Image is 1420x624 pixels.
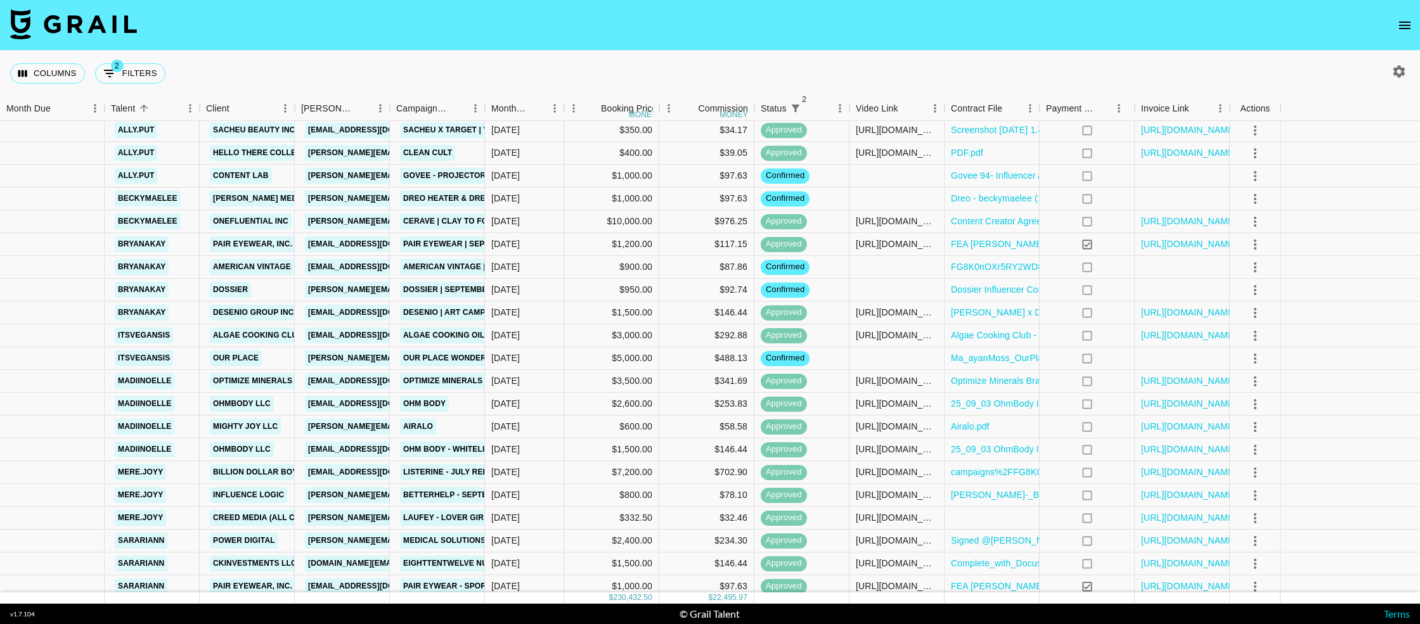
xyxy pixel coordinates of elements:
div: Sep '25 [491,557,520,570]
button: Sort [583,99,601,117]
a: [PERSON_NAME][EMAIL_ADDRESS][PERSON_NAME][DOMAIN_NAME] [305,487,577,503]
button: select merge strategy [1244,143,1266,164]
button: Sort [51,99,68,117]
button: Menu [371,99,390,118]
a: Ohm Body [400,396,449,412]
div: $950.00 [564,279,659,302]
a: [PERSON_NAME][EMAIL_ADDRESS][DOMAIN_NAME] [305,510,512,526]
a: bryanakay [115,282,169,298]
div: Contract File [951,96,1002,121]
a: Airalo [400,419,436,435]
div: $146.44 [659,302,754,324]
div: Month Due [485,96,564,121]
a: Creed Media (All Campaigns) [210,510,342,526]
a: OneFluential Inc [210,213,292,229]
a: [URL][DOMAIN_NAME] [1141,534,1237,547]
a: [URL][DOMAIN_NAME] [1141,306,1237,319]
a: [URL][DOMAIN_NAME] [1141,329,1237,341]
a: Optimize Minerals | August [400,373,525,389]
span: confirmed [761,170,810,182]
a: OhmBody LLC [210,442,274,457]
span: confirmed [761,284,810,296]
div: $234.30 [659,530,754,552]
div: Sep '25 [491,146,520,159]
div: Month Due [491,96,527,121]
a: Desenio | Art Campaign [400,305,507,321]
button: select merge strategy [1244,439,1266,461]
span: approved [761,375,807,387]
div: Sep '25 [491,124,520,136]
button: Sort [448,99,466,117]
a: Dossier Influencer Contract x [PERSON_NAME] (1).docx (1).pdf [951,283,1209,296]
button: select merge strategy [1244,257,1266,278]
a: Laufey - Lover Girl [400,510,492,526]
a: Govee - Projector [400,168,489,184]
div: $1,000.00 [564,165,659,188]
button: Menu [564,99,583,118]
a: Airalo.pdf [951,420,990,433]
span: confirmed [761,352,810,364]
div: https://www.tiktok.com/@sarariann/video/7553070215702007053 [856,534,938,547]
div: Sep '25 [491,192,520,205]
button: Sort [1095,99,1113,117]
a: itsvegansis [115,328,173,343]
button: select merge strategy [1244,325,1266,347]
span: confirmed [761,193,810,205]
div: $253.83 [659,393,754,416]
a: sarariann [115,578,167,594]
a: Dreo Heater & Dreo Humidifier​ [400,191,542,207]
div: $292.88 [659,324,754,347]
div: $2,600.00 [564,393,659,416]
button: select merge strategy [1244,234,1266,255]
div: https://www.tiktok.com/@beckymaelee/video/7551908402109238544 [856,215,938,227]
a: [PERSON_NAME] Media [210,191,309,207]
div: Sep '25 [491,420,520,433]
a: [EMAIL_ADDRESS][DOMAIN_NAME] [305,578,447,594]
div: $332.50 [564,507,659,530]
button: select merge strategy [1244,211,1266,232]
button: select merge strategy [1244,188,1266,210]
a: [EMAIL_ADDRESS][DOMAIN_NAME] [305,442,447,457]
a: bryanakay [115,259,169,275]
button: Sort [1002,99,1020,117]
div: Sep '25 [491,329,520,341]
button: Sort [353,99,371,117]
button: Menu [276,99,295,118]
a: [URL][DOMAIN_NAME] [1141,488,1237,501]
span: approved [761,329,807,341]
a: ally.put [115,122,157,138]
a: madiinoelle [115,442,174,457]
a: [PERSON_NAME][EMAIL_ADDRESS][DOMAIN_NAME] [305,191,512,207]
div: https://www.instagram.com/p/DO3_QCXgG7o/ [856,374,938,387]
a: Sacheu Beauty Inc. [210,122,300,138]
a: PDF.pdf [951,146,983,159]
a: bryanakay [115,305,169,321]
div: $350.00 [564,119,659,142]
div: Sep '25 [491,488,520,501]
a: madiinoelle [115,373,174,389]
a: [EMAIL_ADDRESS][DOMAIN_NAME] [305,305,447,321]
a: CeraVe | Clay To Foam [400,213,503,229]
span: approved [761,443,807,455]
a: [EMAIL_ADDRESS][DOMAIN_NAME] [305,464,447,480]
a: Content Lab [210,168,272,184]
div: $92.74 [659,279,754,302]
button: Menu [181,99,200,118]
button: Show filters [95,63,165,84]
button: Menu [926,99,945,118]
div: Sep '25 [491,511,520,524]
div: Sep '25 [491,283,520,296]
button: Sort [229,99,247,117]
div: $1,000.00 [564,188,659,210]
div: Invoice Link [1141,96,1189,121]
div: Sep '25 [491,238,520,250]
a: Desenio Group Inc. [210,305,299,321]
a: [DOMAIN_NAME][EMAIL_ADDRESS][DOMAIN_NAME] [305,556,510,571]
div: Sep '25 [491,306,520,319]
a: FEA [PERSON_NAME] x Pair Eyewear 2025 Campaign Agreement.pdf [951,238,1236,250]
a: FEA [PERSON_NAME] x Pair Eyewear 2025 Campaign Agreement (1).pdf [951,580,1250,592]
a: Pair Eyewear | September [400,236,520,252]
div: $146.44 [659,552,754,575]
div: Payment Sent [1046,96,1095,121]
a: Hello There Collective [210,145,322,161]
